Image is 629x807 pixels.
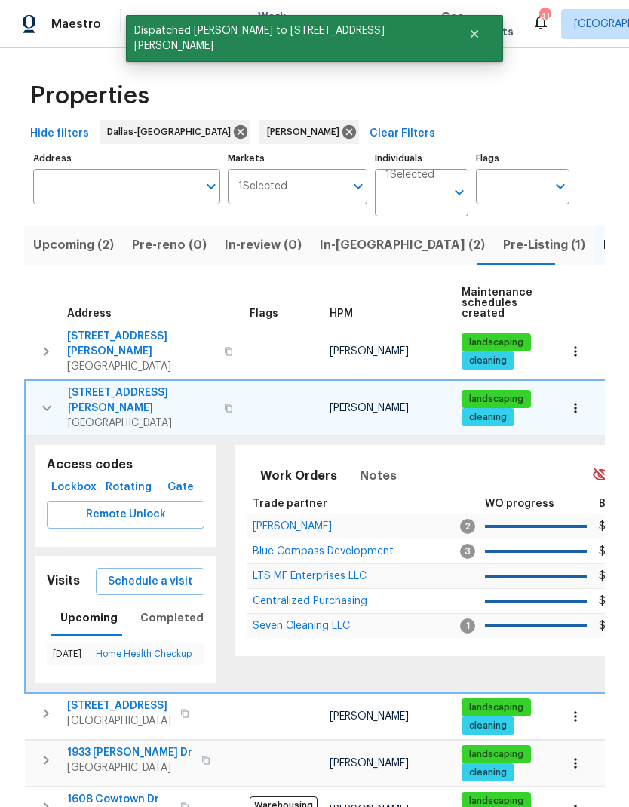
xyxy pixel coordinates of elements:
[463,393,529,406] span: landscaping
[253,621,350,631] span: Seven Cleaning LLC
[463,354,513,367] span: cleaning
[51,17,101,32] span: Maestro
[225,235,302,256] span: In-review (0)
[550,176,571,197] button: Open
[441,9,514,39] span: Geo Assignments
[30,124,89,143] span: Hide filters
[33,154,220,163] label: Address
[253,621,350,631] a: Seven Cleaning LLC
[253,547,394,556] a: Blue Compass Development
[238,180,287,193] span: 1 Selected
[370,124,435,143] span: Clear Filters
[67,792,171,807] span: 1608 Cowtown Dr
[330,711,409,722] span: [PERSON_NAME]
[67,760,192,775] span: [GEOGRAPHIC_DATA]
[539,9,550,24] div: 41
[156,474,204,502] button: Gate
[267,124,345,140] span: [PERSON_NAME]
[33,235,114,256] span: Upcoming (2)
[253,546,394,557] span: Blue Compass Development
[460,519,475,534] span: 2
[375,154,468,163] label: Individuals
[485,499,554,509] span: WO progress
[463,748,529,761] span: landscaping
[503,235,585,256] span: Pre-Listing (1)
[162,478,198,497] span: Gate
[450,19,499,49] button: Close
[460,618,475,634] span: 1
[253,572,367,581] a: LTS MF Enterprises LLC
[228,154,368,163] label: Markets
[96,568,204,596] button: Schedule a visit
[108,572,192,591] span: Schedule a visit
[101,474,156,502] button: Rotating
[107,124,237,140] span: Dallas-[GEOGRAPHIC_DATA]
[53,478,95,497] span: Lockbox
[253,571,367,581] span: LTS MF Enterprises LLC
[201,176,222,197] button: Open
[67,308,112,319] span: Address
[463,720,513,732] span: cleaning
[253,597,367,606] a: Centralized Purchasing
[330,758,409,769] span: [PERSON_NAME]
[320,235,485,256] span: In-[GEOGRAPHIC_DATA] (2)
[67,745,192,760] span: 1933 [PERSON_NAME] Dr
[348,176,369,197] button: Open
[259,120,359,144] div: [PERSON_NAME]
[449,182,470,203] button: Open
[67,698,171,713] span: [STREET_ADDRESS]
[126,15,450,62] span: Dispatched [PERSON_NAME] to [STREET_ADDRESS][PERSON_NAME]
[47,573,80,589] h5: Visits
[253,596,367,606] span: Centralized Purchasing
[463,701,529,714] span: landscaping
[67,359,215,374] span: [GEOGRAPHIC_DATA]
[47,501,204,529] button: Remote Unlock
[30,88,149,103] span: Properties
[463,766,513,779] span: cleaning
[67,329,215,359] span: [STREET_ADDRESS][PERSON_NAME]
[258,9,296,39] span: Work Orders
[140,609,204,627] span: Completed
[100,120,250,144] div: Dallas-[GEOGRAPHIC_DATA]
[68,416,215,431] span: [GEOGRAPHIC_DATA]
[60,609,118,627] span: Upcoming
[476,154,569,163] label: Flags
[107,478,150,497] span: Rotating
[67,713,171,729] span: [GEOGRAPHIC_DATA]
[96,649,192,658] a: Home Health Checkup
[463,336,529,349] span: landscaping
[132,235,207,256] span: Pre-reno (0)
[59,505,192,524] span: Remote Unlock
[364,120,441,148] button: Clear Filters
[47,643,90,665] td: [DATE]
[462,287,532,319] span: Maintenance schedules created
[24,120,95,148] button: Hide filters
[68,385,215,416] span: [STREET_ADDRESS][PERSON_NAME]
[463,411,513,424] span: cleaning
[460,544,475,559] span: 3
[47,457,204,473] h5: Access codes
[47,474,101,502] button: Lockbox
[385,169,434,182] span: 1 Selected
